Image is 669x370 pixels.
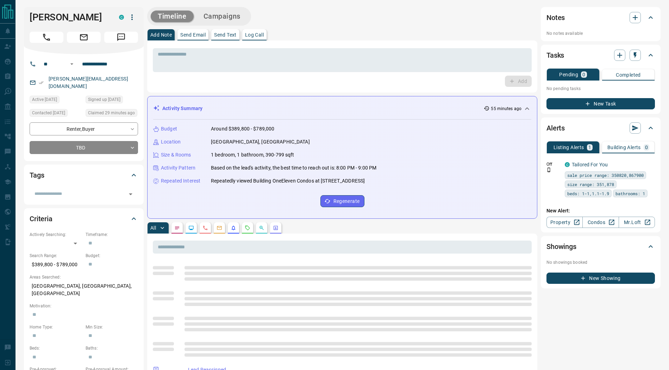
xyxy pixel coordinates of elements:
p: Based on the lead's activity, the best time to reach out is: 8:00 PM - 9:00 PM [211,164,376,172]
div: Renter , Buyer [30,122,138,135]
span: Email [67,32,101,43]
p: New Alert: [546,207,655,215]
a: Property [546,217,583,228]
span: Signed up [DATE] [88,96,120,103]
a: Tailored For You [572,162,608,167]
p: Log Call [245,32,264,37]
p: Baths: [86,345,138,351]
p: $389,800 - $789,000 [30,259,82,270]
div: condos.ca [565,162,570,167]
button: Open [126,189,136,199]
button: Regenerate [320,195,364,207]
span: Call [30,32,63,43]
a: Condos [582,217,619,228]
p: Search Range: [30,253,82,259]
span: sale price range: 350820,867900 [567,172,644,179]
button: Open [68,60,76,68]
p: 1 bedroom, 1 bathroom, 390-799 sqft [211,151,294,159]
p: Budget [161,125,177,133]
svg: Listing Alerts [231,225,236,231]
p: Send Text [214,32,237,37]
button: New Showing [546,273,655,284]
a: Mr.Loft [619,217,655,228]
p: Off [546,161,561,167]
h2: Showings [546,241,576,252]
div: Tue Oct 14 2025 [86,109,138,119]
h2: Tasks [546,50,564,61]
p: Pending [559,72,578,77]
p: 55 minutes ago [491,106,521,112]
svg: Requests [245,225,250,231]
p: Completed [616,72,641,77]
span: Active [DATE] [32,96,57,103]
h1: [PERSON_NAME] [30,12,108,23]
svg: Email Verified [39,80,44,85]
div: TBD [30,141,138,154]
svg: Emails [217,225,222,231]
span: Message [104,32,138,43]
p: Timeframe: [86,231,138,238]
p: No pending tasks [546,83,655,94]
p: Repeated Interest [161,177,200,185]
p: Activity Summary [162,105,202,112]
p: Beds: [30,345,82,351]
svg: Calls [202,225,208,231]
p: Home Type: [30,324,82,330]
button: Timeline [151,11,194,22]
p: 1 [588,145,591,150]
a: [PERSON_NAME][EMAIL_ADDRESS][DOMAIN_NAME] [49,76,128,89]
button: New Task [546,98,655,109]
span: bathrooms: 1 [615,190,645,197]
p: No showings booked [546,259,655,266]
h2: Criteria [30,213,52,224]
div: Tags [30,167,138,184]
span: beds: 1-1,1.1-1.9 [567,190,609,197]
span: Contacted [DATE] [32,109,65,116]
div: Criteria [30,210,138,227]
div: Sun Oct 12 2025 [30,96,82,106]
div: condos.ca [119,15,124,20]
p: No notes available [546,30,655,37]
div: Sat Mar 21 2020 [86,96,138,106]
div: Sun Apr 12 2020 [30,109,82,119]
div: Notes [546,9,655,26]
p: Repeatedly viewed Building OneEleven Condos at [STREET_ADDRESS] [211,177,365,185]
svg: Agent Actions [273,225,279,231]
div: Showings [546,238,655,255]
p: [GEOGRAPHIC_DATA], [GEOGRAPHIC_DATA] [211,138,310,146]
p: Send Email [180,32,206,37]
p: [GEOGRAPHIC_DATA], [GEOGRAPHIC_DATA], [GEOGRAPHIC_DATA] [30,280,138,299]
svg: Lead Browsing Activity [188,225,194,231]
div: Activity Summary55 minutes ago [153,102,531,115]
p: Around $389,800 - $789,000 [211,125,274,133]
p: All [150,225,156,230]
h2: Notes [546,12,565,23]
p: Budget: [86,253,138,259]
button: Campaigns [196,11,248,22]
svg: Push Notification Only [546,167,551,172]
p: Actively Searching: [30,231,82,238]
p: Location [161,138,181,146]
p: Add Note [150,32,172,37]
h2: Tags [30,170,44,181]
p: Areas Searched: [30,274,138,280]
h2: Alerts [546,122,565,134]
p: Activity Pattern [161,164,195,172]
p: 0 [582,72,585,77]
svg: Notes [174,225,180,231]
p: Listing Alerts [554,145,584,150]
span: size range: 351,878 [567,181,614,188]
span: Claimed 29 minutes ago [88,109,135,116]
div: Alerts [546,120,655,136]
p: Size & Rooms [161,151,191,159]
p: 0 [645,145,648,150]
p: Motivation: [30,303,138,309]
p: Min Size: [86,324,138,330]
svg: Opportunities [259,225,264,231]
p: Building Alerts [607,145,641,150]
div: Tasks [546,47,655,64]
